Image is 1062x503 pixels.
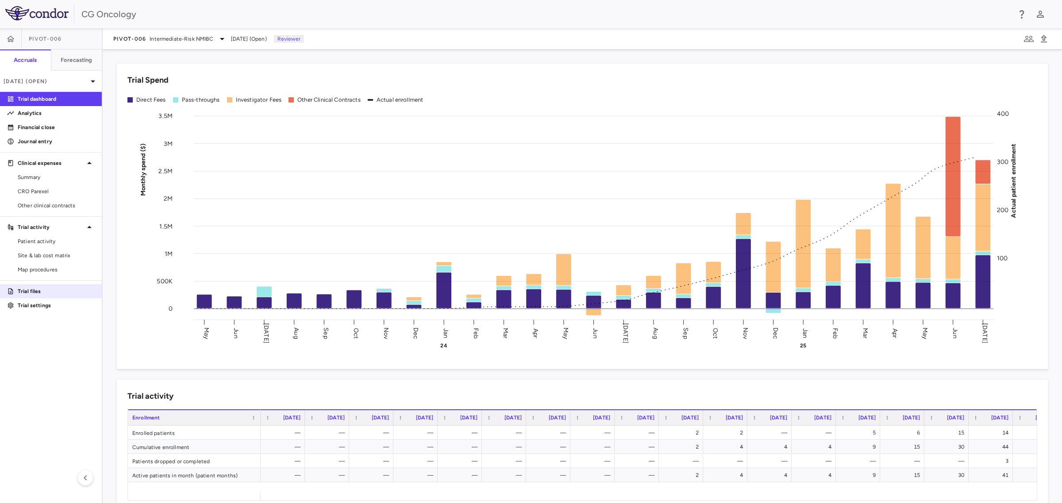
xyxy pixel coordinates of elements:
[903,415,920,421] span: [DATE]
[490,426,522,440] div: —
[549,415,566,421] span: [DATE]
[158,112,173,120] tspan: 3.5M
[158,168,173,175] tspan: 2.5M
[755,454,787,468] div: —
[4,77,88,85] p: [DATE] (Open)
[490,468,522,482] div: —
[623,468,654,482] div: —
[593,415,610,421] span: [DATE]
[844,440,876,454] div: 9
[139,143,147,196] tspan: Monthly spend ($)
[18,287,95,295] p: Trial files
[446,454,477,468] div: —
[18,251,95,259] span: Site & lab cost matrix
[932,440,964,454] div: 30
[997,158,1008,166] tspan: 300
[159,222,173,230] tspan: 1.5M
[534,426,566,440] div: —
[888,468,920,482] div: 15
[637,415,654,421] span: [DATE]
[921,327,929,339] text: May
[711,426,743,440] div: 2
[578,468,610,482] div: —
[490,440,522,454] div: —
[578,440,610,454] div: —
[157,278,173,285] tspan: 500K
[844,426,876,440] div: 5
[932,468,964,482] div: 30
[504,415,522,421] span: [DATE]
[592,328,600,338] text: Jun
[460,415,477,421] span: [DATE]
[997,110,1009,118] tspan: 400
[446,426,477,440] div: —
[352,328,360,338] text: Oct
[357,440,389,454] div: —
[182,96,220,104] div: Pass-throughs
[755,468,787,482] div: 4
[313,454,345,468] div: —
[446,468,477,482] div: —
[29,35,62,42] span: PIVOT-006
[801,328,809,338] text: Jan
[446,440,477,454] div: —
[755,440,787,454] div: 4
[844,454,876,468] div: —
[269,440,300,454] div: —
[977,426,1008,440] div: 14
[800,426,831,440] div: —
[1021,454,1053,468] div: 2
[800,343,806,349] text: 25
[18,237,95,245] span: Patient activity
[623,454,654,468] div: —
[357,454,389,468] div: —
[681,415,699,421] span: [DATE]
[932,454,964,468] div: —
[977,454,1008,468] div: 3
[858,415,876,421] span: [DATE]
[128,468,261,482] div: Active patients in month (patient months)
[18,202,95,210] span: Other clinical contracts
[862,328,869,338] text: Mar
[18,187,95,195] span: CRO Parexel
[622,323,629,343] text: [DATE]
[61,56,92,64] h6: Forecasting
[18,173,95,181] span: Summary
[128,440,261,453] div: Cumulative enrollment
[682,328,689,339] text: Sep
[322,328,330,339] text: Sep
[18,223,84,231] p: Trial activity
[165,250,173,257] tspan: 1M
[711,468,743,482] div: 4
[1021,468,1053,482] div: 54
[292,328,300,339] text: Aug
[991,415,1008,421] span: [DATE]
[412,327,420,339] text: Dec
[623,426,654,440] div: —
[132,415,160,421] span: Enrollment
[269,468,300,482] div: —
[269,454,300,468] div: —
[128,454,261,468] div: Patients dropped or completed
[667,440,699,454] div: 2
[274,35,304,43] p: Reviewer
[892,328,899,338] text: Apr
[800,440,831,454] div: 4
[169,305,173,312] tspan: 0
[1021,440,1053,454] div: 59
[127,74,169,86] h6: Trial Spend
[442,328,450,338] text: Jan
[327,415,345,421] span: [DATE]
[711,454,743,468] div: —
[578,454,610,468] div: —
[313,440,345,454] div: —
[416,415,433,421] span: [DATE]
[667,426,699,440] div: 2
[1021,426,1053,440] div: 15
[831,328,839,338] text: Feb
[18,109,95,117] p: Analytics
[357,468,389,482] div: —
[726,415,743,421] span: [DATE]
[578,426,610,440] div: —
[742,327,749,339] text: Nov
